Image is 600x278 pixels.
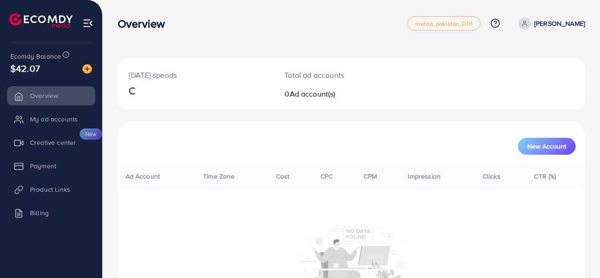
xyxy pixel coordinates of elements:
p: [DATE] spends [129,69,262,81]
span: New Account [527,143,566,150]
button: New Account [518,138,576,155]
img: logo [9,13,73,28]
p: [PERSON_NAME] [534,18,585,29]
a: metap_pakistan_001 [407,16,480,30]
a: [PERSON_NAME] [515,17,585,30]
img: menu [82,18,93,29]
p: Total ad accounts [285,69,379,81]
img: image [82,64,92,74]
span: $42.07 [10,61,40,75]
span: metap_pakistan_001 [415,21,472,27]
h3: Overview [118,17,172,30]
span: Ad account(s) [290,89,336,99]
h2: 0 [285,90,379,98]
span: Ecomdy Balance [10,52,61,61]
